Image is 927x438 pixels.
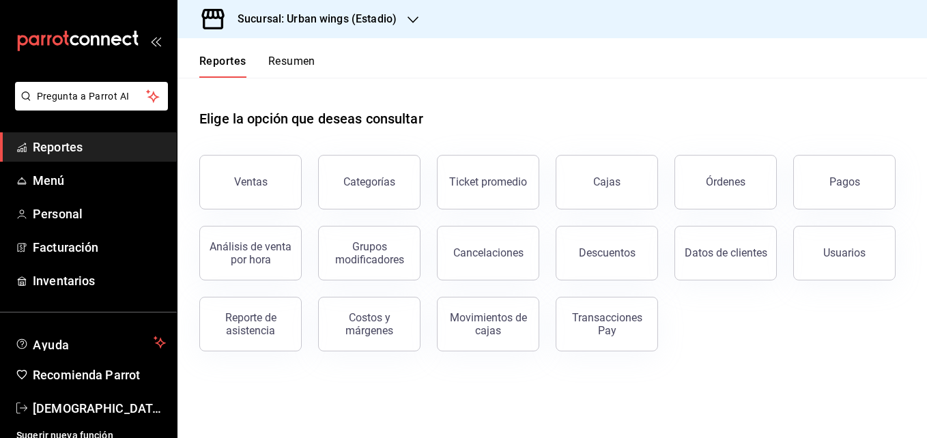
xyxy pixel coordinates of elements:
div: Reporte de asistencia [208,311,293,337]
div: Grupos modificadores [327,240,412,266]
div: Costos y márgenes [327,311,412,337]
button: Órdenes [674,155,777,209]
a: Cajas [556,155,658,209]
button: Costos y márgenes [318,297,420,351]
button: Datos de clientes [674,226,777,280]
div: Descuentos [579,246,636,259]
span: Personal [33,205,166,223]
div: Ventas [234,175,268,188]
div: navigation tabs [199,55,315,78]
div: Pagos [829,175,860,188]
div: Cajas [593,174,621,190]
div: Análisis de venta por hora [208,240,293,266]
button: Grupos modificadores [318,226,420,280]
span: Recomienda Parrot [33,366,166,384]
h1: Elige la opción que deseas consultar [199,108,423,129]
span: Pregunta a Parrot AI [37,89,147,104]
div: Movimientos de cajas [446,311,530,337]
div: Órdenes [706,175,745,188]
span: Menú [33,171,166,190]
button: Movimientos de cajas [437,297,539,351]
button: Análisis de venta por hora [199,226,302,280]
span: Ayuda [33,334,148,351]
div: Categorías [343,175,395,188]
div: Transacciones Pay [565,311,649,337]
div: Ticket promedio [449,175,527,188]
span: [DEMOGRAPHIC_DATA][PERSON_NAME] [33,399,166,418]
a: Pregunta a Parrot AI [10,99,168,113]
div: Cancelaciones [453,246,524,259]
div: Usuarios [823,246,866,259]
button: Pagos [793,155,896,209]
h3: Sucursal: Urban wings (Estadio) [227,11,397,27]
button: Usuarios [793,226,896,280]
button: open_drawer_menu [150,35,161,46]
button: Reportes [199,55,246,78]
span: Reportes [33,138,166,156]
button: Ventas [199,155,302,209]
button: Resumen [268,55,315,78]
button: Pregunta a Parrot AI [15,82,168,111]
button: Categorías [318,155,420,209]
span: Inventarios [33,272,166,290]
button: Ticket promedio [437,155,539,209]
button: Descuentos [556,226,658,280]
div: Datos de clientes [685,246,767,259]
button: Reporte de asistencia [199,297,302,351]
span: Facturación [33,238,166,257]
button: Transacciones Pay [556,297,658,351]
button: Cancelaciones [437,226,539,280]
